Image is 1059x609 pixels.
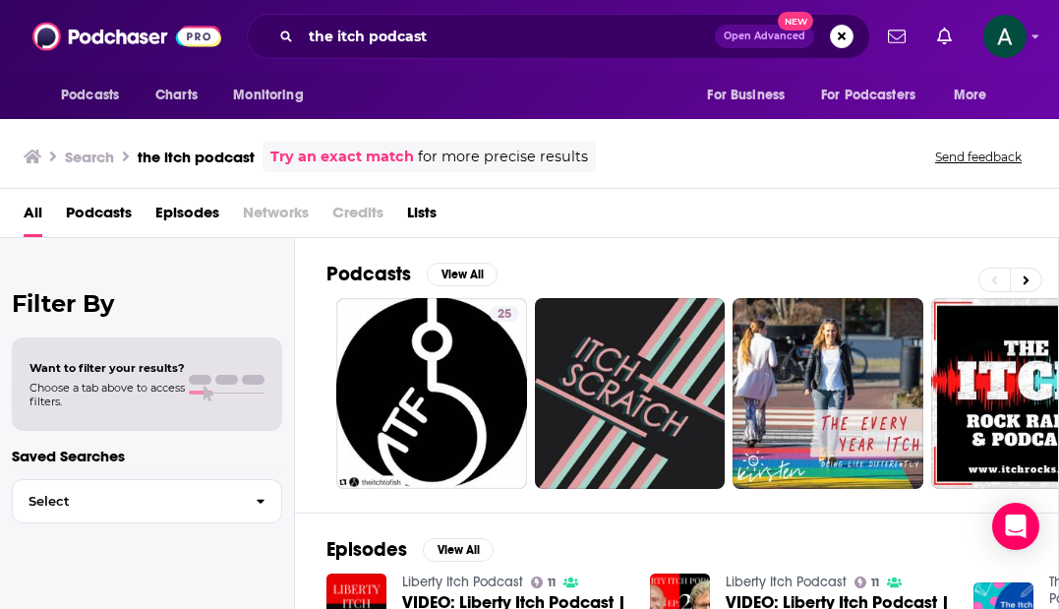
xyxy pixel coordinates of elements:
[247,14,870,59] div: Search podcasts, credits, & more...
[983,15,1027,58] button: Show profile menu
[854,577,880,588] a: 11
[724,31,805,41] span: Open Advanced
[32,18,221,55] img: Podchaser - Follow, Share and Rate Podcasts
[821,82,915,109] span: For Podcasters
[808,77,944,114] button: open menu
[402,574,523,590] a: Liberty Itch Podcast
[715,25,814,48] button: Open AdvancedNew
[693,77,809,114] button: open menu
[13,495,240,508] span: Select
[407,197,437,237] a: Lists
[12,447,282,465] p: Saved Searches
[12,289,282,318] h2: Filter By
[983,15,1027,58] span: Logged in as ashley88139
[12,479,282,523] button: Select
[155,197,219,237] a: Episodes
[880,20,913,53] a: Show notifications dropdown
[726,574,847,590] a: Liberty Itch Podcast
[243,197,309,237] span: Networks
[155,82,198,109] span: Charts
[548,579,556,587] span: 11
[498,305,511,325] span: 25
[326,262,498,286] a: PodcastsView All
[24,197,42,237] a: All
[707,82,785,109] span: For Business
[954,82,987,109] span: More
[66,197,132,237] a: Podcasts
[871,579,879,587] span: 11
[531,577,557,588] a: 11
[418,146,588,168] span: for more precise results
[929,20,960,53] a: Show notifications dropdown
[29,361,185,375] span: Want to filter your results?
[778,12,813,30] span: New
[992,503,1039,550] div: Open Intercom Messenger
[233,82,303,109] span: Monitoring
[940,77,1012,114] button: open menu
[219,77,328,114] button: open menu
[326,537,494,562] a: EpisodesView All
[143,77,209,114] a: Charts
[301,21,715,52] input: Search podcasts, credits, & more...
[423,538,494,562] button: View All
[326,537,407,562] h2: Episodes
[326,262,411,286] h2: Podcasts
[929,149,1028,165] button: Send feedback
[427,263,498,286] button: View All
[490,306,519,322] a: 25
[332,197,383,237] span: Credits
[138,148,255,166] h3: the itch podcast
[65,148,114,166] h3: Search
[983,15,1027,58] img: User Profile
[270,146,414,168] a: Try an exact match
[29,381,185,408] span: Choose a tab above to access filters.
[47,77,145,114] button: open menu
[336,298,527,489] a: 25
[61,82,119,109] span: Podcasts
